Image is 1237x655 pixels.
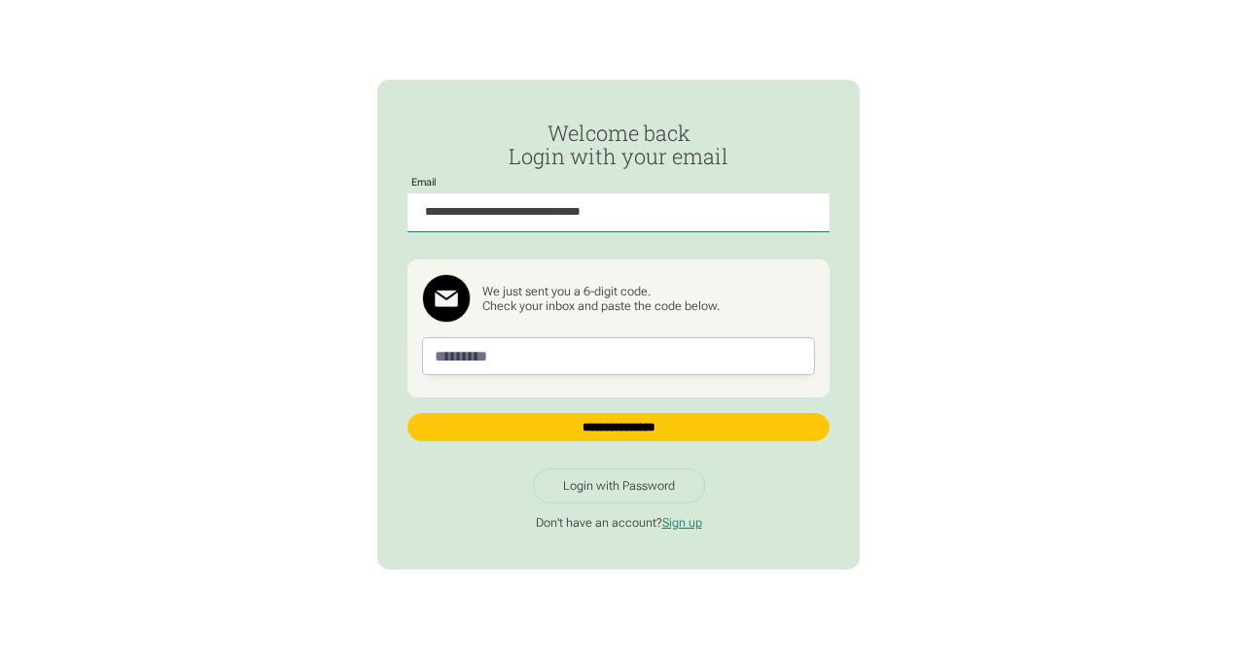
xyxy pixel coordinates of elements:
form: Passwordless Login [407,121,831,456]
p: Don't have an account? [407,515,831,531]
a: Sign up [662,515,702,530]
div: Login with Password [563,478,675,494]
div: We just sent you a 6-digit code. Check your inbox and paste the code below. [482,284,720,314]
h2: Welcome back Login with your email [407,121,831,168]
label: Email [407,177,442,189]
